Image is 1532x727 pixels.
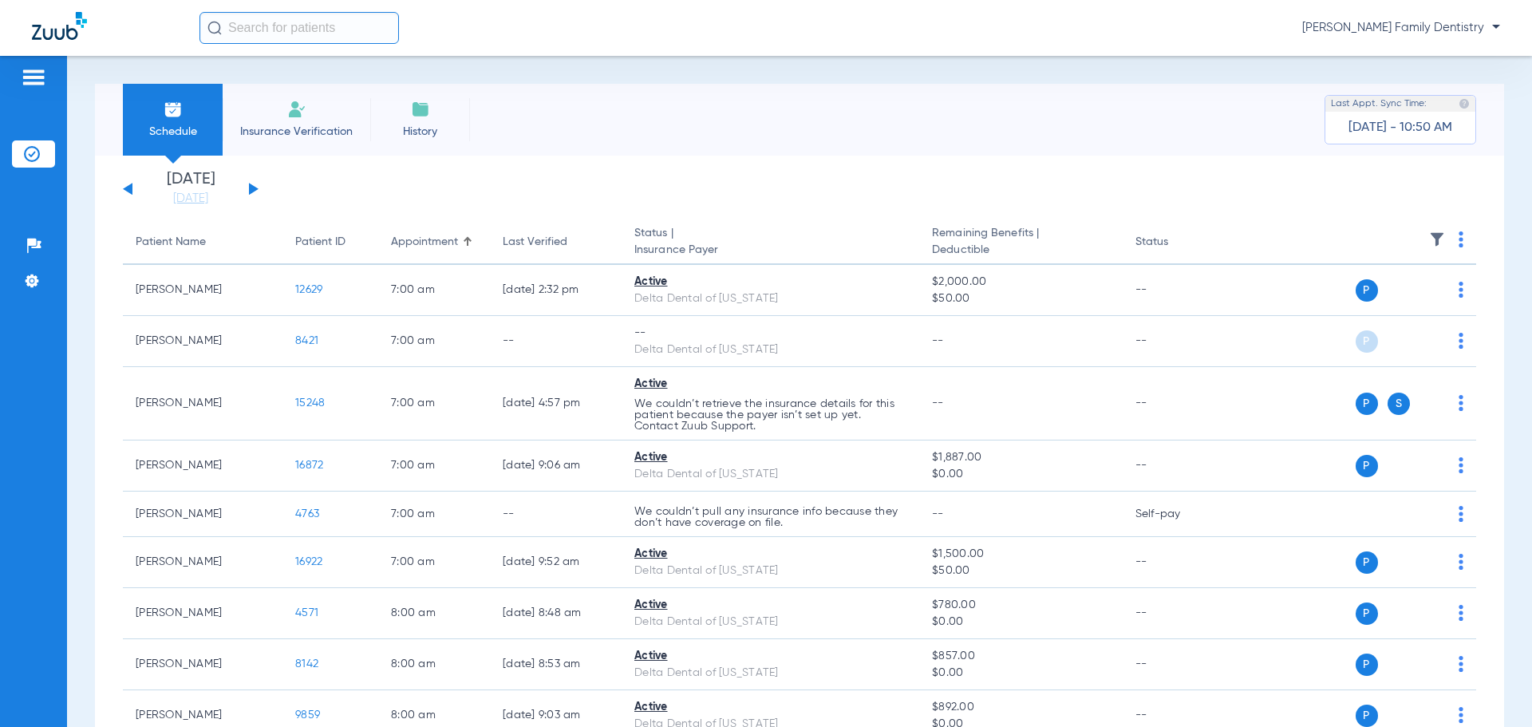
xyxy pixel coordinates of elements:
td: 8:00 AM [378,639,490,690]
span: 15248 [295,397,325,409]
img: group-dot-blue.svg [1459,554,1463,570]
span: 12629 [295,284,322,295]
span: [DATE] - 10:50 AM [1348,120,1452,136]
td: [PERSON_NAME] [123,639,282,690]
span: 16922 [295,556,322,567]
div: Delta Dental of [US_STATE] [634,290,906,307]
td: 7:00 AM [378,441,490,492]
td: 7:00 AM [378,367,490,441]
div: Delta Dental of [US_STATE] [634,665,906,682]
span: $50.00 [932,290,1109,307]
div: Delta Dental of [US_STATE] [634,466,906,483]
span: 9859 [295,709,320,721]
td: [DATE] 9:52 AM [490,537,622,588]
span: 4571 [295,607,318,618]
td: -- [1123,367,1230,441]
td: [DATE] 2:32 PM [490,265,622,316]
div: Appointment [391,234,477,251]
div: Patient Name [136,234,270,251]
div: Active [634,699,906,716]
td: [PERSON_NAME] [123,265,282,316]
td: 7:00 AM [378,492,490,537]
span: P [1356,551,1378,574]
td: -- [1123,639,1230,690]
div: Delta Dental of [US_STATE] [634,614,906,630]
span: $780.00 [932,597,1109,614]
img: Manual Insurance Verification [287,100,306,119]
span: P [1356,330,1378,353]
span: 8142 [295,658,318,670]
span: -- [932,508,944,520]
td: -- [1123,537,1230,588]
div: Active [634,376,906,393]
td: [DATE] 8:53 AM [490,639,622,690]
td: -- [490,316,622,367]
td: 7:00 AM [378,265,490,316]
img: group-dot-blue.svg [1459,282,1463,298]
p: We couldn’t pull any insurance info because they don’t have coverage on file. [634,506,906,528]
span: [PERSON_NAME] Family Dentistry [1302,20,1500,36]
img: group-dot-blue.svg [1459,506,1463,522]
td: [PERSON_NAME] [123,441,282,492]
span: $1,887.00 [932,449,1109,466]
input: Search for patients [199,12,399,44]
div: Last Verified [503,234,567,251]
span: P [1356,603,1378,625]
img: filter.svg [1429,231,1445,247]
img: group-dot-blue.svg [1459,395,1463,411]
div: Patient Name [136,234,206,251]
span: Insurance Payer [634,242,906,259]
span: $857.00 [932,648,1109,665]
span: S [1388,393,1410,415]
td: 8:00 AM [378,588,490,639]
div: Patient ID [295,234,345,251]
th: Status [1123,220,1230,265]
span: $0.00 [932,665,1109,682]
span: -- [932,397,944,409]
img: group-dot-blue.svg [1459,707,1463,723]
span: $1,500.00 [932,546,1109,563]
span: $892.00 [932,699,1109,716]
div: -- [634,325,906,342]
div: Active [634,449,906,466]
td: [DATE] 9:06 AM [490,441,622,492]
span: P [1356,654,1378,676]
li: [DATE] [143,172,239,207]
td: -- [1123,588,1230,639]
span: 4763 [295,508,319,520]
span: 8421 [295,335,318,346]
img: hamburger-icon [21,68,46,87]
span: P [1356,393,1378,415]
td: [PERSON_NAME] [123,492,282,537]
th: Remaining Benefits | [919,220,1122,265]
td: [PERSON_NAME] [123,588,282,639]
td: Self-pay [1123,492,1230,537]
img: Zuub Logo [32,12,87,40]
span: Deductible [932,242,1109,259]
td: [PERSON_NAME] [123,537,282,588]
div: Delta Dental of [US_STATE] [634,563,906,579]
span: $2,000.00 [932,274,1109,290]
img: group-dot-blue.svg [1459,333,1463,349]
img: last sync help info [1459,98,1470,109]
img: group-dot-blue.svg [1459,605,1463,621]
div: Active [634,648,906,665]
td: [DATE] 4:57 PM [490,367,622,441]
td: -- [1123,441,1230,492]
td: -- [490,492,622,537]
td: -- [1123,265,1230,316]
th: Status | [622,220,919,265]
span: P [1356,279,1378,302]
span: Schedule [135,124,211,140]
td: 7:00 AM [378,316,490,367]
div: Patient ID [295,234,365,251]
img: group-dot-blue.svg [1459,656,1463,672]
div: Active [634,274,906,290]
td: 7:00 AM [378,537,490,588]
span: $50.00 [932,563,1109,579]
td: -- [1123,316,1230,367]
td: [PERSON_NAME] [123,316,282,367]
div: Appointment [391,234,458,251]
span: 16872 [295,460,323,471]
div: Delta Dental of [US_STATE] [634,342,906,358]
